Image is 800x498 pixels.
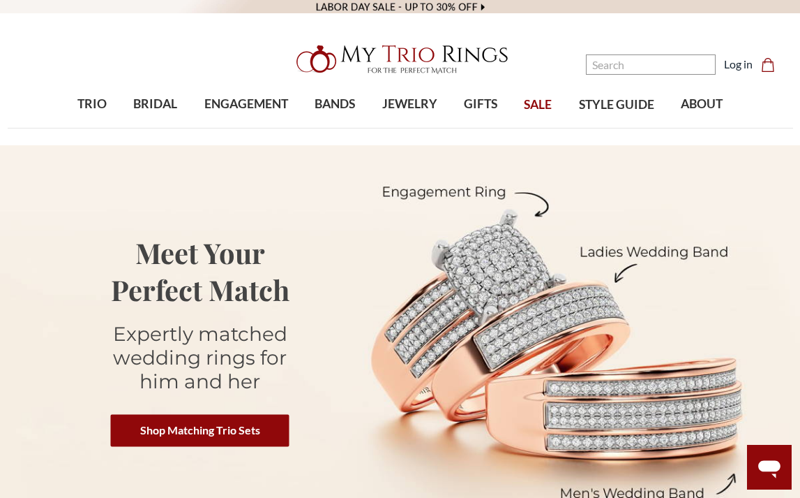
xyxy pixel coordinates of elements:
a: Shop Matching Trio Sets [111,415,289,447]
svg: cart.cart_preview [761,58,775,72]
a: GIFTS [451,82,511,127]
a: ENGAGEMENT [191,82,301,127]
input: Search [586,54,716,75]
span: ENGAGEMENT [204,95,288,113]
a: SALE [511,82,565,128]
span: BRIDAL [133,95,177,113]
button: submenu toggle [239,127,253,129]
button: submenu toggle [149,127,163,129]
a: TRIO [64,82,120,127]
span: GIFTS [464,95,497,113]
a: BRIDAL [120,82,190,127]
a: My Trio Rings [232,37,568,82]
span: TRIO [77,95,107,113]
span: JEWELRY [382,95,437,113]
span: BANDS [315,95,355,113]
button: submenu toggle [474,127,488,129]
a: Log in [724,56,753,73]
button: submenu toggle [85,127,99,129]
a: BANDS [301,82,368,127]
a: JEWELRY [368,82,450,127]
a: Cart with 0 items [761,56,783,73]
a: STYLE GUIDE [565,82,667,128]
button: submenu toggle [328,127,342,129]
span: STYLE GUIDE [579,96,654,114]
button: submenu toggle [402,127,416,129]
span: SALE [524,96,552,114]
img: My Trio Rings [289,37,512,82]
